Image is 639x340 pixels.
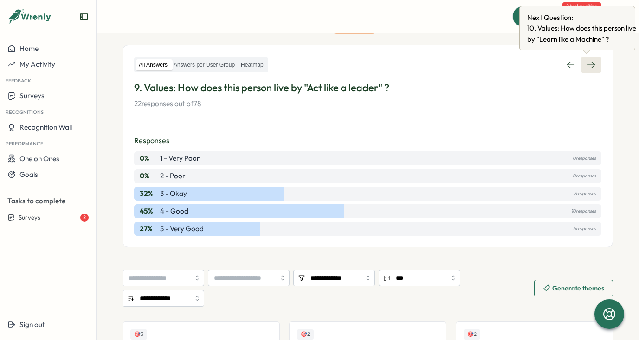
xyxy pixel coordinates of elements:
[562,2,601,10] span: 2 tasks waiting
[134,135,601,146] p: Responses
[573,171,596,181] p: 0 responses
[573,224,596,234] p: 6 responses
[140,189,158,199] p: 32 %
[80,214,89,222] div: 2
[512,6,605,26] button: Quick Actions
[136,59,170,71] label: All Answers
[140,153,158,164] p: 0 %
[527,23,639,44] span: 10 . Values: How does this person live by "Learn like a Machine" ?
[79,12,89,21] button: Expand sidebar
[574,189,596,199] p: 7 responses
[134,99,601,109] p: 22 responses out of 78
[19,154,59,163] span: One on Ones
[552,285,604,291] span: Generate themes
[140,206,158,216] p: 45 %
[573,153,596,164] p: 0 responses
[534,280,613,296] button: Generate themes
[140,171,158,181] p: 0 %
[19,320,45,329] span: Sign out
[19,44,39,53] span: Home
[571,206,596,216] p: 10 responses
[130,329,147,339] div: Upvotes
[19,123,72,132] span: Recognition Wall
[134,81,601,95] p: 9. Values: How does this person live by "Act like a leader" ?
[171,59,238,71] label: Answers per User Group
[140,224,158,234] p: 27 %
[527,12,639,23] span: Next Question:
[160,171,185,181] p: 2 - Poor
[297,329,314,339] div: Upvotes
[19,214,40,222] span: Surveys
[19,170,38,179] span: Goals
[464,329,480,339] div: Upvotes
[19,60,55,69] span: My Activity
[160,153,200,164] p: 1 - Very Poor
[238,59,266,71] label: Heatmap
[19,91,45,100] span: Surveys
[160,224,204,234] p: 5 - Very Good
[7,196,89,206] p: Tasks to complete
[160,189,187,199] p: 3 - Okay
[160,206,188,216] p: 4 - Good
